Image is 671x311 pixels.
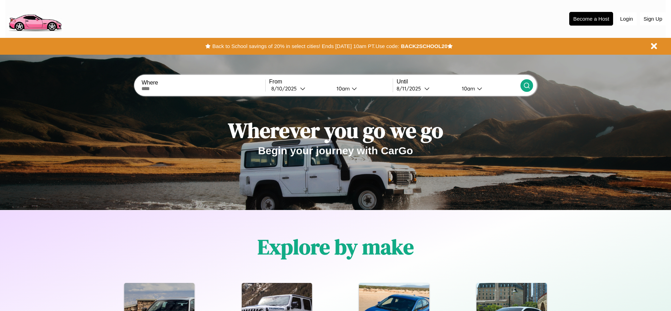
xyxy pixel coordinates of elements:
button: Become a Host [569,12,613,26]
button: Back to School savings of 20% in select cities! Ends [DATE] 10am PT.Use code: [211,41,401,51]
button: 10am [331,85,393,92]
button: Login [617,12,637,25]
button: 10am [456,85,520,92]
div: 8 / 10 / 2025 [271,85,300,92]
b: BACK2SCHOOL20 [401,43,447,49]
label: Where [141,80,265,86]
h1: Explore by make [258,232,414,261]
div: 8 / 11 / 2025 [397,85,424,92]
div: 10am [333,85,352,92]
button: 8/10/2025 [269,85,331,92]
label: Until [397,79,520,85]
img: logo [5,4,65,33]
button: Sign Up [640,12,666,25]
div: 10am [458,85,477,92]
label: From [269,79,393,85]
